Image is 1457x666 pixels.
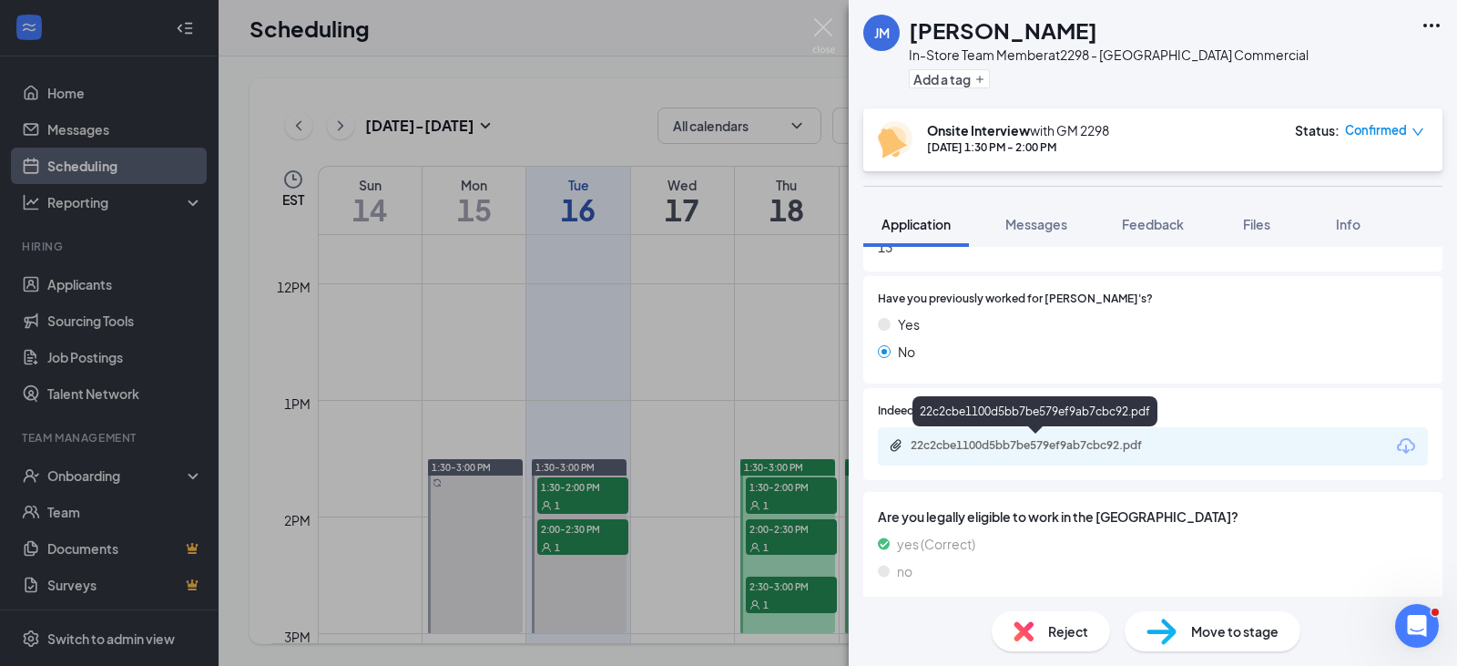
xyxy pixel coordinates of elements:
[878,507,1428,527] span: Are you legally eligible to work in the [GEOGRAPHIC_DATA]?
[1048,621,1088,641] span: Reject
[911,438,1166,453] div: 22c2cbe1100d5bb7be579ef9ab7cbc92.pdf
[1395,435,1417,457] svg: Download
[898,342,915,362] span: No
[1336,216,1360,232] span: Info
[927,121,1109,139] div: with GM 2298
[1411,126,1424,138] span: down
[1395,604,1439,648] iframe: Intercom live chat
[889,438,903,453] svg: Paperclip
[889,438,1184,456] a: Paperclip22c2cbe1100d5bb7be579ef9ab7cbc92.pdf
[1191,621,1279,641] span: Move to stage
[897,561,912,581] span: no
[878,237,1428,257] span: 13
[927,122,1030,138] b: Onsite Interview
[1345,121,1407,139] span: Confirmed
[909,46,1309,64] div: In-Store Team Member at 2298 - [GEOGRAPHIC_DATA] Commercial
[909,69,990,88] button: PlusAdd a tag
[878,291,1153,308] span: Have you previously worked for [PERSON_NAME]'s?
[1243,216,1270,232] span: Files
[874,24,890,42] div: JM
[927,139,1109,155] div: [DATE] 1:30 PM - 2:00 PM
[909,15,1097,46] h1: [PERSON_NAME]
[974,74,985,85] svg: Plus
[1005,216,1067,232] span: Messages
[878,403,958,420] span: Indeed Resume
[1122,216,1184,232] span: Feedback
[912,396,1157,426] div: 22c2cbe1100d5bb7be579ef9ab7cbc92.pdf
[898,314,920,334] span: Yes
[1295,121,1340,139] div: Status :
[897,534,975,554] span: yes (Correct)
[1421,15,1442,36] svg: Ellipses
[881,216,951,232] span: Application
